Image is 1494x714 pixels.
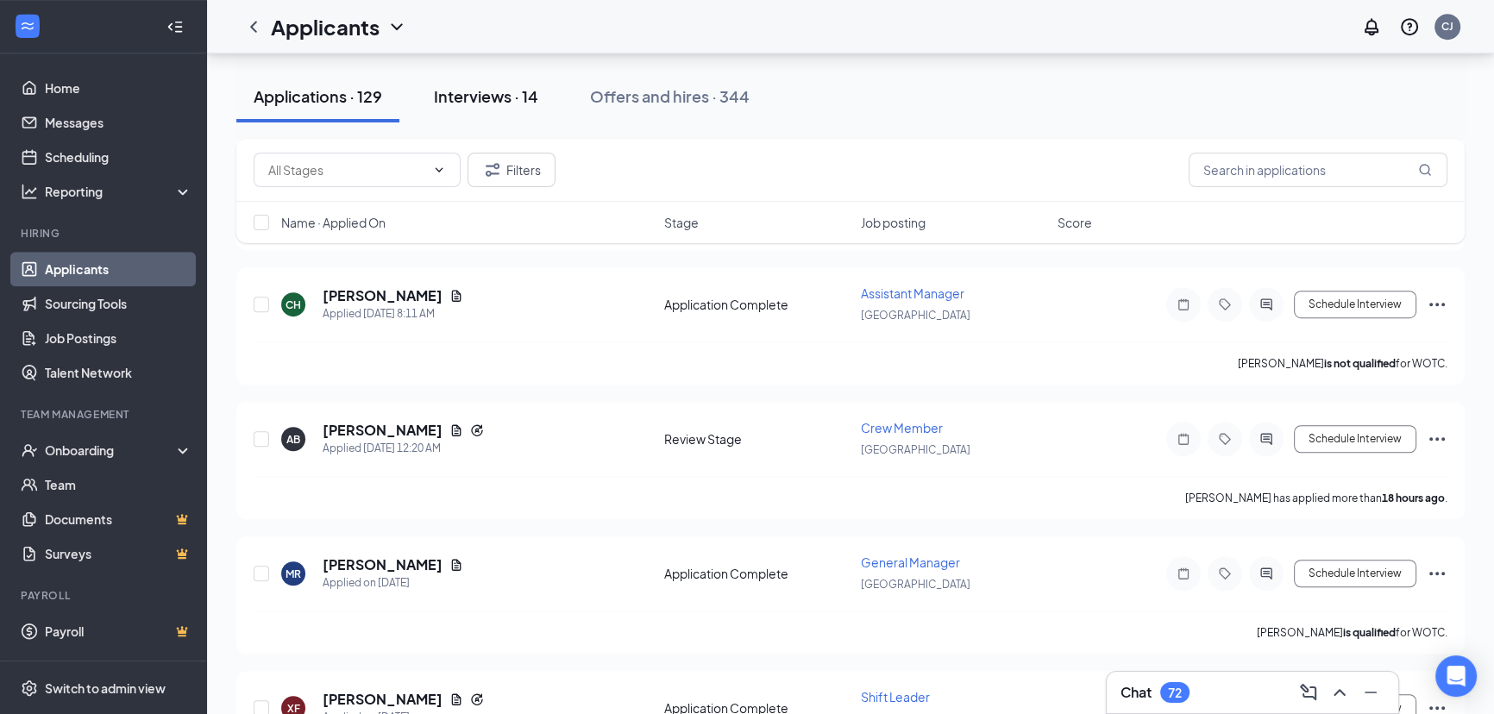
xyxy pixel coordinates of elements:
[1173,432,1194,446] svg: Note
[664,214,699,231] span: Stage
[1427,563,1447,584] svg: Ellipses
[45,355,192,390] a: Talent Network
[323,286,443,305] h5: [PERSON_NAME]
[45,140,192,174] a: Scheduling
[1324,357,1396,370] b: is not qualified
[45,442,178,459] div: Onboarding
[1357,679,1384,706] button: Minimize
[1343,626,1396,639] b: is qualified
[1168,686,1182,700] div: 72
[323,574,463,592] div: Applied on [DATE]
[861,578,970,591] span: [GEOGRAPHIC_DATA]
[1418,163,1432,177] svg: MagnifyingGlass
[1441,19,1453,34] div: CJ
[1185,491,1447,505] p: [PERSON_NAME] has applied more than .
[1294,425,1416,453] button: Schedule Interview
[470,423,484,437] svg: Reapply
[254,85,382,107] div: Applications · 129
[1257,625,1447,640] p: [PERSON_NAME] for WOTC.
[45,680,166,697] div: Switch to admin view
[449,558,463,572] svg: Document
[468,153,556,187] button: Filter Filters
[1173,297,1194,311] svg: Note
[286,297,301,312] div: CH
[1215,432,1235,446] svg: Tag
[45,286,192,321] a: Sourcing Tools
[21,588,189,603] div: Payroll
[1329,682,1350,703] svg: ChevronUp
[323,421,443,440] h5: [PERSON_NAME]
[1298,682,1319,703] svg: ComposeMessage
[271,12,380,41] h1: Applicants
[286,432,300,447] div: AB
[21,407,189,422] div: Team Management
[1427,294,1447,315] svg: Ellipses
[1294,291,1416,318] button: Schedule Interview
[861,554,960,570] span: General Manager
[861,443,970,456] span: [GEOGRAPHIC_DATA]
[45,105,192,140] a: Messages
[1382,492,1445,504] b: 18 hours ago
[482,160,503,180] svg: Filter
[45,536,192,571] a: SurveysCrown
[19,17,36,34] svg: WorkstreamLogo
[1361,16,1382,37] svg: Notifications
[21,442,38,459] svg: UserCheck
[1058,214,1092,231] span: Score
[449,423,463,437] svg: Document
[1256,567,1277,580] svg: ActiveChat
[664,430,851,448] div: Review Stage
[166,18,184,35] svg: Collapse
[386,16,407,37] svg: ChevronDown
[45,467,192,502] a: Team
[861,214,926,231] span: Job posting
[21,183,38,200] svg: Analysis
[1427,429,1447,449] svg: Ellipses
[449,289,463,303] svg: Document
[861,285,964,301] span: Assistant Manager
[323,305,463,323] div: Applied [DATE] 8:11 AM
[323,555,443,574] h5: [PERSON_NAME]
[470,692,484,706] svg: Reapply
[1294,560,1416,587] button: Schedule Interview
[323,690,443,709] h5: [PERSON_NAME]
[45,321,192,355] a: Job Postings
[1120,683,1152,702] h3: Chat
[861,689,930,705] span: Shift Leader
[45,614,192,648] a: PayrollCrown
[45,183,193,200] div: Reporting
[21,680,38,697] svg: Settings
[1256,432,1277,446] svg: ActiveChat
[1215,297,1235,311] svg: Tag
[861,309,970,322] span: [GEOGRAPHIC_DATA]
[861,420,943,435] span: Crew Member
[268,160,425,179] input: All Stages
[323,440,484,457] div: Applied [DATE] 12:20 AM
[21,226,189,241] div: Hiring
[243,16,264,37] svg: ChevronLeft
[1189,153,1447,187] input: Search in applications
[45,502,192,536] a: DocumentsCrown
[1295,679,1322,706] button: ComposeMessage
[1215,567,1235,580] svg: Tag
[434,85,538,107] div: Interviews · 14
[1256,297,1277,311] svg: ActiveChat
[449,692,463,706] svg: Document
[1399,16,1420,37] svg: QuestionInfo
[45,252,192,286] a: Applicants
[590,85,750,107] div: Offers and hires · 344
[664,565,851,582] div: Application Complete
[664,296,851,313] div: Application Complete
[432,163,446,177] svg: ChevronDown
[1238,356,1447,371] p: [PERSON_NAME] for WOTC.
[286,567,301,581] div: MR
[281,214,386,231] span: Name · Applied On
[1173,567,1194,580] svg: Note
[1360,682,1381,703] svg: Minimize
[1326,679,1353,706] button: ChevronUp
[45,71,192,105] a: Home
[1435,655,1477,697] div: Open Intercom Messenger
